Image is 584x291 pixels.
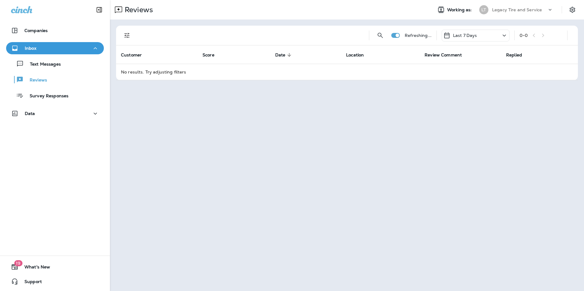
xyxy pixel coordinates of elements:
[18,264,50,272] span: What's New
[18,279,42,286] span: Support
[6,275,104,288] button: Support
[275,52,294,58] span: Date
[479,5,488,14] div: LT
[203,52,222,58] span: Score
[24,28,48,33] p: Companies
[91,4,108,16] button: Collapse Sidebar
[116,64,578,80] td: No results. Try adjusting filters
[14,260,22,266] span: 19
[405,33,432,38] p: Refreshing...
[6,107,104,120] button: Data
[275,52,286,58] span: Date
[121,52,150,58] span: Customer
[520,33,528,38] div: 0 - 0
[203,52,214,58] span: Score
[346,52,364,58] span: Location
[25,46,36,51] p: Inbox
[6,57,104,70] button: Text Messages
[121,29,133,41] button: Filters
[6,24,104,37] button: Companies
[374,29,386,41] button: Search Reviews
[122,5,153,14] p: Reviews
[567,4,578,15] button: Settings
[447,7,473,13] span: Working as:
[121,52,142,58] span: Customer
[25,111,35,116] p: Data
[24,62,61,67] p: Text Messages
[6,261,104,273] button: 19What's New
[425,52,470,58] span: Review Comment
[425,52,462,58] span: Review Comment
[506,52,522,58] span: Replied
[506,52,530,58] span: Replied
[6,89,104,102] button: Survey Responses
[6,73,104,86] button: Reviews
[453,33,477,38] p: Last 7 Days
[24,77,47,83] p: Reviews
[346,52,372,58] span: Location
[492,7,542,12] p: Legacy Tire and Service
[6,42,104,54] button: Inbox
[24,93,68,99] p: Survey Responses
